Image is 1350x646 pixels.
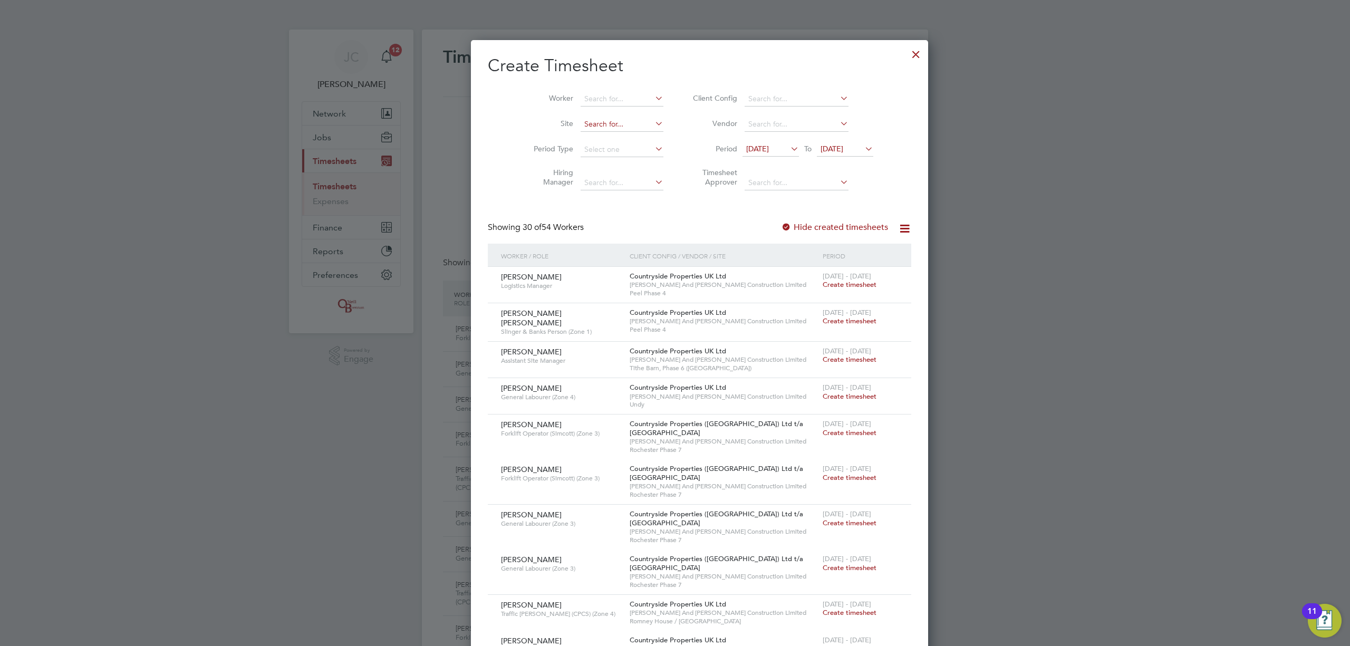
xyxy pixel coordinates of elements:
[823,316,876,325] span: Create timesheet
[630,446,817,454] span: Rochester Phase 7
[501,308,562,327] span: [PERSON_NAME] [PERSON_NAME]
[501,327,622,336] span: Slinger & Banks Person (Zone 1)
[501,383,562,393] span: [PERSON_NAME]
[801,142,815,156] span: To
[630,289,817,297] span: Peel Phase 4
[690,168,737,187] label: Timesheet Approver
[501,272,562,282] span: [PERSON_NAME]
[823,608,876,617] span: Create timesheet
[526,93,573,103] label: Worker
[745,117,848,132] input: Search for...
[630,346,726,355] span: Countryside Properties UK Ltd
[823,554,871,563] span: [DATE] - [DATE]
[630,581,817,589] span: Rochester Phase 7
[690,93,737,103] label: Client Config
[630,383,726,392] span: Countryside Properties UK Ltd
[630,509,803,527] span: Countryside Properties ([GEOGRAPHIC_DATA]) Ltd t/a [GEOGRAPHIC_DATA]
[501,420,562,429] span: [PERSON_NAME]
[523,222,542,233] span: 30 of
[501,555,562,564] span: [PERSON_NAME]
[581,176,663,190] input: Search for...
[823,355,876,364] span: Create timesheet
[630,536,817,544] span: Rochester Phase 7
[630,609,817,617] span: [PERSON_NAME] And [PERSON_NAME] Construction Limited
[501,282,622,290] span: Logistics Manager
[630,392,817,401] span: [PERSON_NAME] And [PERSON_NAME] Construction Limited
[781,222,888,233] label: Hide created timesheets
[526,168,573,187] label: Hiring Manager
[690,144,737,153] label: Period
[630,464,803,482] span: Countryside Properties ([GEOGRAPHIC_DATA]) Ltd t/a [GEOGRAPHIC_DATA]
[501,636,562,645] span: [PERSON_NAME]
[630,272,726,281] span: Countryside Properties UK Ltd
[630,490,817,499] span: Rochester Phase 7
[823,392,876,401] span: Create timesheet
[630,572,817,581] span: [PERSON_NAME] And [PERSON_NAME] Construction Limited
[630,437,817,446] span: [PERSON_NAME] And [PERSON_NAME] Construction Limited
[526,119,573,128] label: Site
[823,509,871,518] span: [DATE] - [DATE]
[690,119,737,128] label: Vendor
[501,600,562,610] span: [PERSON_NAME]
[630,281,817,289] span: [PERSON_NAME] And [PERSON_NAME] Construction Limited
[523,222,584,233] span: 54 Workers
[821,144,843,153] span: [DATE]
[823,518,876,527] span: Create timesheet
[823,563,876,572] span: Create timesheet
[823,272,871,281] span: [DATE] - [DATE]
[581,117,663,132] input: Search for...
[630,364,817,372] span: Tithe Barn, Phase 6 ([GEOGRAPHIC_DATA])
[823,464,871,473] span: [DATE] - [DATE]
[526,144,573,153] label: Period Type
[488,55,911,77] h2: Create Timesheet
[501,519,622,528] span: General Labourer (Zone 3)
[501,474,622,483] span: Forklift Operator (Simcott) (Zone 3)
[630,308,726,317] span: Countryside Properties UK Ltd
[501,393,622,401] span: General Labourer (Zone 4)
[630,325,817,334] span: Peel Phase 4
[823,600,871,609] span: [DATE] - [DATE]
[823,346,871,355] span: [DATE] - [DATE]
[501,610,622,618] span: Traffic [PERSON_NAME] (CPCS) (Zone 4)
[501,510,562,519] span: [PERSON_NAME]
[630,355,817,364] span: [PERSON_NAME] And [PERSON_NAME] Construction Limited
[627,244,820,268] div: Client Config / Vendor / Site
[823,280,876,289] span: Create timesheet
[488,222,586,233] div: Showing
[630,527,817,536] span: [PERSON_NAME] And [PERSON_NAME] Construction Limited
[823,383,871,392] span: [DATE] - [DATE]
[630,600,726,609] span: Countryside Properties UK Ltd
[823,308,871,317] span: [DATE] - [DATE]
[745,92,848,107] input: Search for...
[745,176,848,190] input: Search for...
[823,428,876,437] span: Create timesheet
[630,554,803,572] span: Countryside Properties ([GEOGRAPHIC_DATA]) Ltd t/a [GEOGRAPHIC_DATA]
[630,635,726,644] span: Countryside Properties UK Ltd
[501,356,622,365] span: Assistant Site Manager
[501,564,622,573] span: General Labourer (Zone 3)
[630,482,817,490] span: [PERSON_NAME] And [PERSON_NAME] Construction Limited
[823,419,871,428] span: [DATE] - [DATE]
[501,429,622,438] span: Forklift Operator (Simcott) (Zone 3)
[630,400,817,409] span: Undy
[581,142,663,157] input: Select one
[1308,604,1342,638] button: Open Resource Center, 11 new notifications
[823,635,871,644] span: [DATE] - [DATE]
[498,244,627,268] div: Worker / Role
[746,144,769,153] span: [DATE]
[630,419,803,437] span: Countryside Properties ([GEOGRAPHIC_DATA]) Ltd t/a [GEOGRAPHIC_DATA]
[630,617,817,625] span: Romney House / [GEOGRAPHIC_DATA]
[581,92,663,107] input: Search for...
[630,317,817,325] span: [PERSON_NAME] And [PERSON_NAME] Construction Limited
[1307,611,1317,625] div: 11
[501,465,562,474] span: [PERSON_NAME]
[820,244,901,268] div: Period
[823,473,876,482] span: Create timesheet
[501,347,562,356] span: [PERSON_NAME]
